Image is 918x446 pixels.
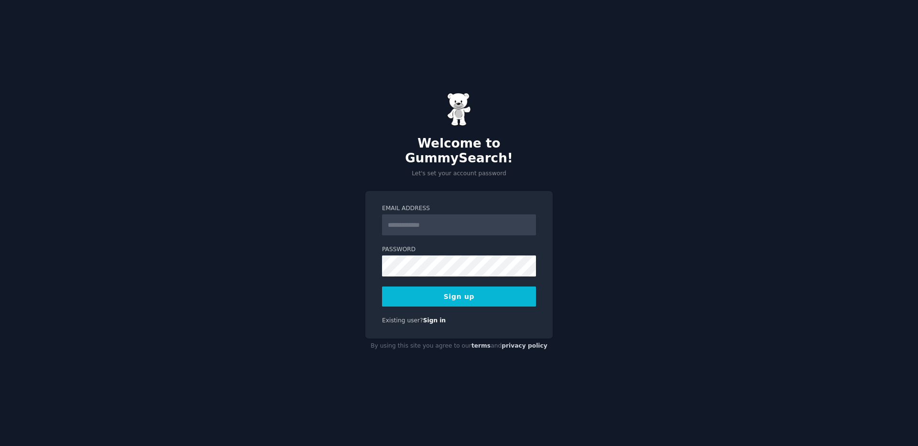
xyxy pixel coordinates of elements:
p: Let's set your account password [365,170,553,178]
h2: Welcome to GummySearch! [365,136,553,166]
a: Sign in [423,317,446,324]
img: Gummy Bear [447,93,471,126]
label: Password [382,245,536,254]
label: Email Address [382,204,536,213]
div: By using this site you agree to our and [365,339,553,354]
a: privacy policy [502,342,547,349]
button: Sign up [382,287,536,307]
span: Existing user? [382,317,423,324]
a: terms [471,342,491,349]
